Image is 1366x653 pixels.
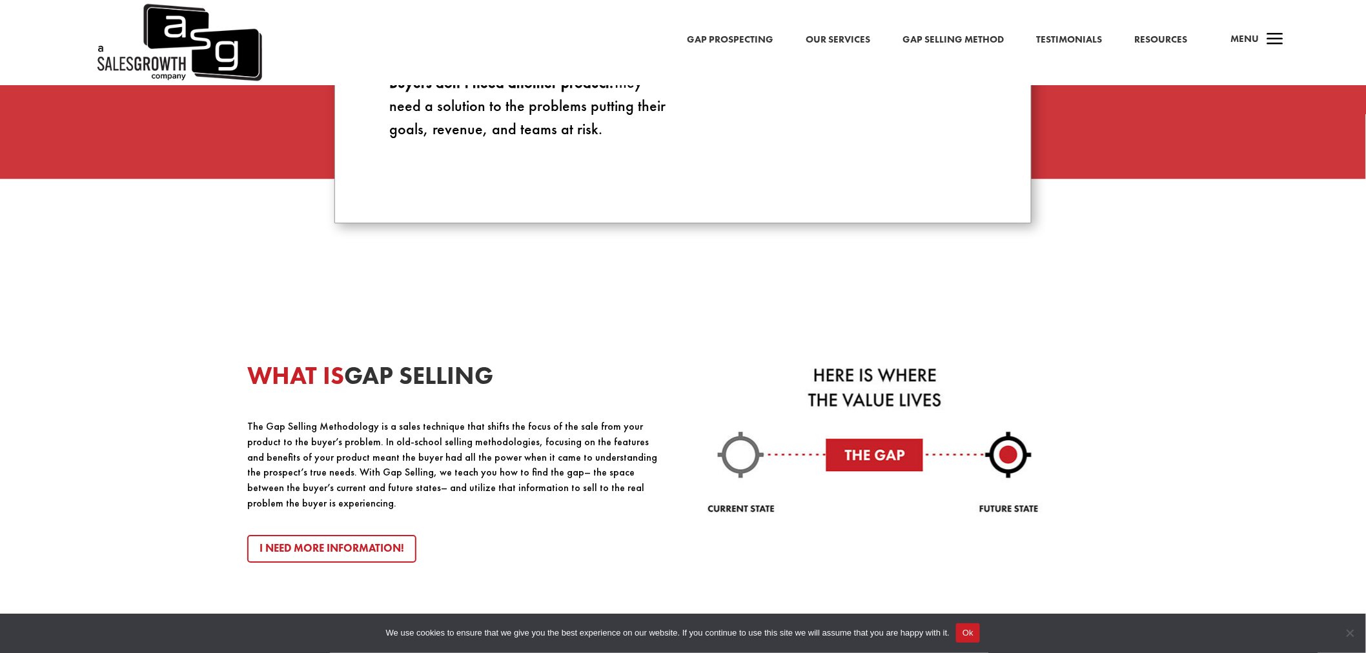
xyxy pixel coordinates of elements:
[688,32,774,48] a: Gap Prospecting
[1263,27,1289,53] span: a
[390,72,614,92] strong: Buyers don’t need another product.
[956,623,980,643] button: Ok
[390,71,667,141] p: They need a solution to the problems putting their goals, revenue, and teams at risk.
[1343,627,1356,639] span: No
[386,627,950,639] span: We use cookies to ensure that we give you the best experience on our website. If you continue to ...
[806,32,871,48] a: Our Services
[247,359,493,392] strong: GAP SELLING
[247,419,659,511] p: The Gap Selling Methodology is a sales technique that shifts the focus of the sale from your prod...
[1135,32,1188,48] a: Resources
[903,32,1004,48] a: Gap Selling Method
[247,535,416,563] a: I Need More Information!
[1231,32,1259,45] span: Menu
[1037,32,1103,48] a: Testimonials
[707,363,1043,519] img: value-lives-here
[247,359,344,392] span: WHAT IS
